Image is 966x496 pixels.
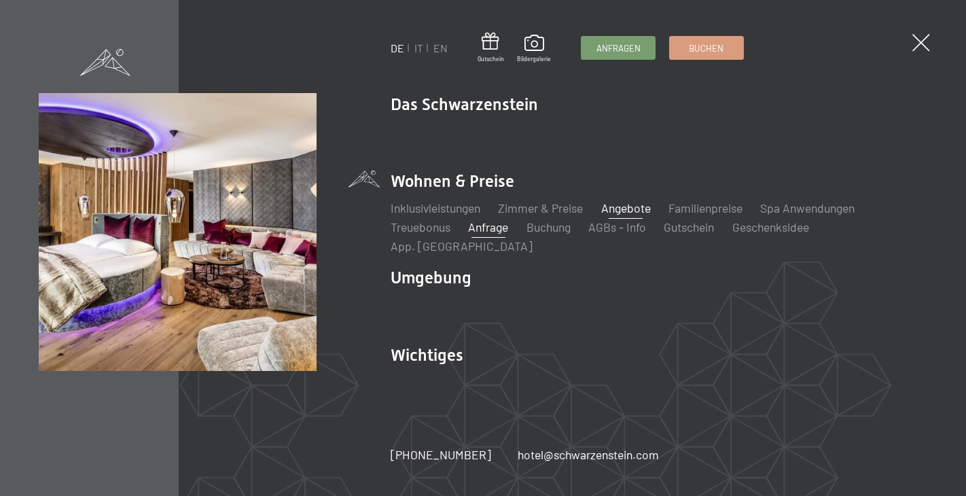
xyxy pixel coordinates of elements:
a: Zimmer & Preise [498,200,583,215]
a: App. [GEOGRAPHIC_DATA] [391,238,533,253]
span: Anfragen [596,42,641,54]
a: IT [414,41,423,54]
a: Treuebonus [391,219,450,234]
a: Spa Anwendungen [760,200,855,215]
a: EN [433,41,448,54]
a: Gutschein [664,219,714,234]
a: Anfragen [582,37,655,59]
a: DE [391,41,404,54]
span: Bildergalerie [517,55,551,63]
a: hotel@schwarzenstein.com [518,446,659,463]
span: Gutschein [478,55,504,63]
a: Geschenksidee [732,219,809,234]
a: Buchung [526,219,571,234]
span: Buchen [689,42,723,54]
a: Angebote [601,200,651,215]
a: AGBs - Info [588,219,646,234]
a: Familienpreise [668,200,743,215]
a: Buchen [670,37,743,59]
a: Anfrage [468,219,508,234]
span: [PHONE_NUMBER] [391,447,491,462]
a: Inklusivleistungen [391,200,480,215]
a: Gutschein [478,33,504,63]
a: [PHONE_NUMBER] [391,446,491,463]
a: Bildergalerie [517,35,551,63]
